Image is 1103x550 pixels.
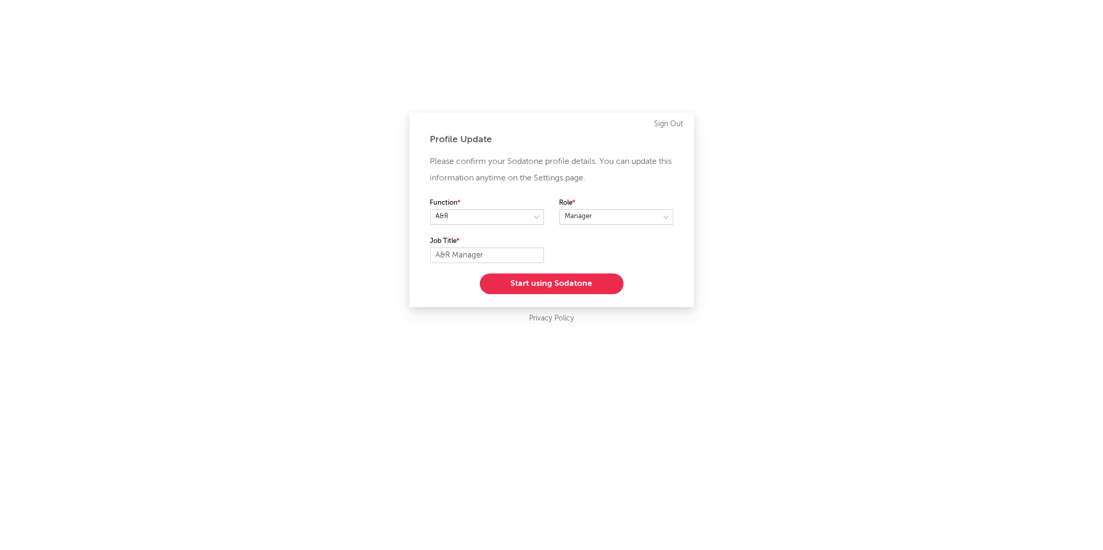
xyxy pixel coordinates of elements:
[430,235,544,248] label: Job Title
[655,118,684,130] a: Sign Out
[480,273,624,294] button: Start using Sodatone
[560,197,673,209] label: Role
[529,312,574,325] a: Privacy Policy
[430,197,544,209] label: Function
[430,133,673,146] div: Profile Update
[430,154,673,187] p: Please confirm your Sodatone profile details. You can update this information anytime on the Sett...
